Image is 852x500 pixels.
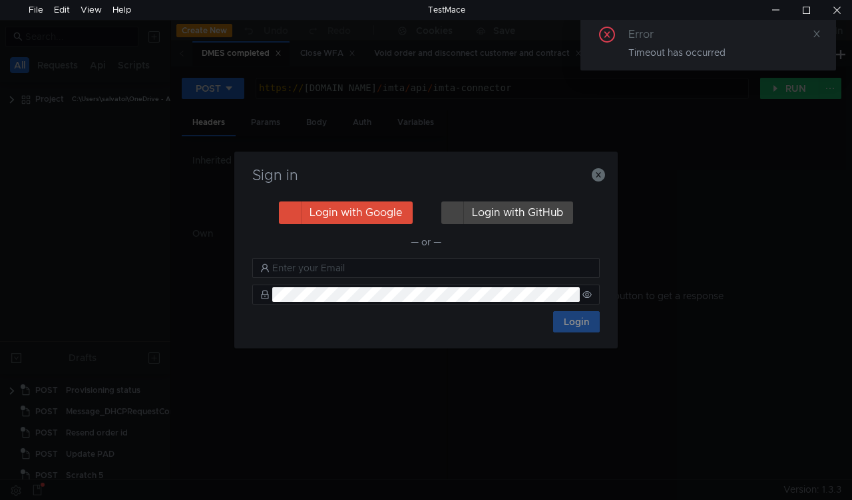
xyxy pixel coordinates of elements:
input: Enter your Email [272,261,592,275]
div: Error [628,27,670,43]
h3: Sign in [250,168,602,184]
button: Login with GitHub [441,201,573,224]
div: Timeout has occurred [628,45,820,60]
div: — or — [252,234,600,250]
button: Login with Google [279,201,413,224]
